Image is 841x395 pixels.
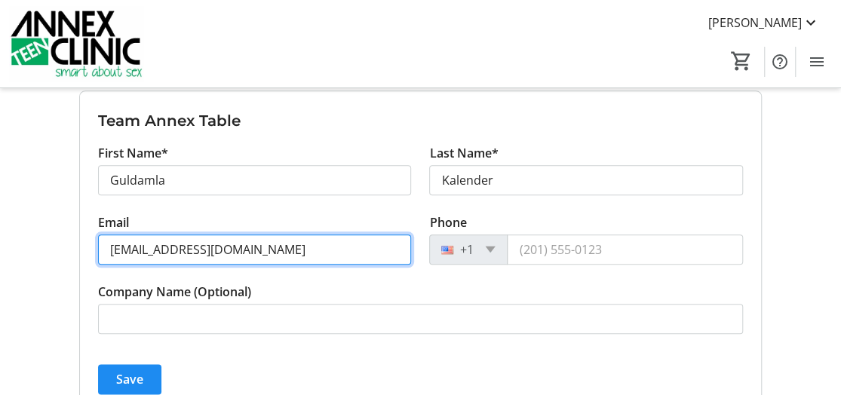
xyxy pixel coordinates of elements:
label: Company Name (Optional) [98,283,251,301]
button: Help [765,47,795,77]
span: Save [116,370,143,388]
label: First Name* [98,144,168,162]
input: (201) 555-0123 [507,234,743,265]
img: Annex Teen Clinic's Logo [9,6,143,81]
h3: Team Annex Table [98,109,743,132]
button: Save [98,364,161,394]
label: Email [98,213,129,231]
button: Cart [728,47,755,75]
label: Last Name* [429,144,498,162]
button: Menu [802,47,832,77]
button: [PERSON_NAME] [696,11,832,35]
label: Phone [429,213,466,231]
span: [PERSON_NAME] [708,14,802,32]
